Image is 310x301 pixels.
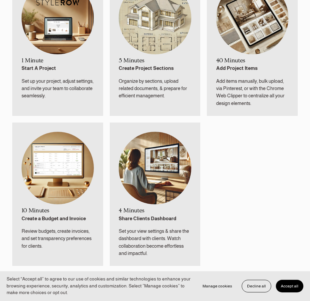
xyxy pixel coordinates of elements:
h2: 10 Minutes [22,207,94,214]
button: Accept all [276,280,303,292]
h2: 40 Minutes [216,57,289,64]
button: Manage cookies [198,280,237,292]
strong: Add Project Items [216,66,258,71]
p: Organize by sections, upload related documents, & prepare for efficient management. [119,77,191,100]
button: Decline all [242,280,271,292]
span: Decline all [247,284,266,288]
p: Review budgets, create invoices, and set transparency preferences for clients. [22,227,94,250]
strong: Create a Budget and Invoice [22,216,86,221]
span: Manage cookies [203,284,232,288]
p: Set your view settings & share the dashboard with clients. Watch collaboration become effortless ... [119,227,191,257]
strong: Create Project Sections [119,66,174,71]
p: Select “Accept all” to agree to our use of cookies and similar technologies to enhance your brows... [7,276,191,296]
p: Set up your project, adjust settings, and invite your team to collaborate seamlessly. [22,77,94,100]
p: Add items manually, bulk upload, via Pinterest, or with the Chrome Web Clipper to centralize all ... [216,77,289,107]
strong: Start A Project [22,66,56,71]
h2: 4 Minutes [119,207,191,214]
h2: 5 Minutes [119,57,191,64]
strong: Share Clients Dashboard [119,216,176,221]
span: Accept all [281,284,298,288]
h2: 1 Minute [22,57,94,64]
